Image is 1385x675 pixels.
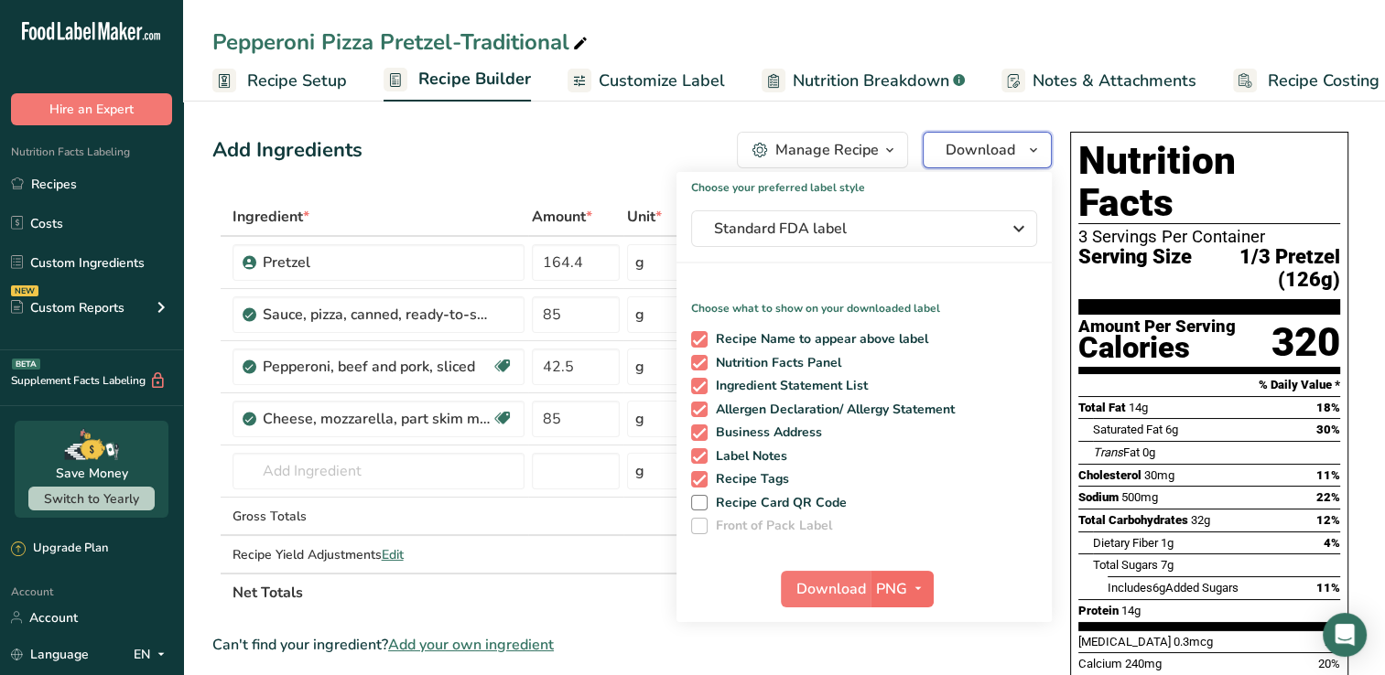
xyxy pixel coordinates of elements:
[263,304,492,326] div: Sauce, pizza, canned, ready-to-serve
[708,518,833,534] span: Front of Pack Label
[635,304,644,326] div: g
[1108,581,1239,595] span: Includes Added Sugars
[1093,445,1123,459] i: Trans
[1093,536,1158,550] span: Dietary Fiber
[708,355,842,371] span: Nutrition Facts Panel
[708,448,788,465] span: Label Notes
[635,252,644,273] div: g
[56,464,128,483] div: Save Money
[1174,635,1213,648] span: 0.3mcg
[388,634,554,656] span: Add your own ingredient
[1078,318,1236,336] div: Amount Per Serving
[1078,140,1340,224] h1: Nutrition Facts
[1125,657,1162,670] span: 240mg
[1316,513,1340,527] span: 12%
[923,132,1052,168] button: Download
[229,573,827,611] th: Net Totals
[263,408,492,430] div: Cheese, mozzarella, part skim milk
[233,453,525,489] input: Add Ingredient
[737,132,908,168] button: Manage Recipe
[212,135,362,166] div: Add Ingredients
[233,545,525,564] div: Recipe Yield Adjustments
[382,546,404,563] span: Edit
[1078,401,1126,414] span: Total Fat
[1093,423,1163,436] span: Saturated Fat
[708,331,929,348] span: Recipe Name to appear above label
[635,460,644,482] div: g
[1233,60,1380,102] a: Recipe Costing
[1142,445,1155,459] span: 0g
[212,60,347,102] a: Recipe Setup
[635,408,644,430] div: g
[1078,635,1171,648] span: [MEDICAL_DATA]
[1323,613,1367,657] div: Open Intercom Messenger
[691,210,1037,247] button: Standard FDA label
[384,59,531,102] a: Recipe Builder
[676,285,1052,316] p: Choose what to show on your downloaded label
[781,571,871,607] button: Download
[1152,581,1165,595] span: 6g
[263,356,492,378] div: Pepperoni, beef and pork, sliced
[1121,604,1141,617] span: 14g
[796,578,866,600] span: Download
[11,93,172,125] button: Hire an Expert
[876,578,907,600] span: PNG
[1161,558,1174,572] span: 7g
[11,638,89,670] a: Language
[568,60,725,102] a: Customize Label
[1093,445,1140,459] span: Fat
[1271,318,1340,367] div: 320
[28,487,155,510] button: Switch to Yearly
[134,643,172,665] div: EN
[1316,401,1340,414] span: 18%
[635,356,644,378] div: g
[1316,423,1340,436] span: 30%
[418,67,531,91] span: Recipe Builder
[1078,228,1340,246] div: 3 Servings Per Container
[775,139,879,161] div: Manage Recipe
[714,218,989,240] span: Standard FDA label
[12,359,40,370] div: BETA
[44,490,139,508] span: Switch to Yearly
[1318,657,1340,670] span: 20%
[708,402,956,418] span: Allergen Declaration/ Allergy Statement
[247,69,347,93] span: Recipe Setup
[793,69,949,93] span: Nutrition Breakdown
[676,172,1052,196] h1: Choose your preferred label style
[1078,657,1122,670] span: Calcium
[1316,468,1340,482] span: 11%
[1316,490,1340,504] span: 22%
[1078,468,1142,482] span: Cholesterol
[1129,401,1148,414] span: 14g
[1324,536,1340,550] span: 4%
[708,378,869,394] span: Ingredient Statement List
[1078,604,1119,617] span: Protein
[1001,60,1196,102] a: Notes & Attachments
[762,60,965,102] a: Nutrition Breakdown
[1078,513,1188,527] span: Total Carbohydrates
[708,471,790,487] span: Recipe Tags
[233,206,309,228] span: Ingredient
[946,139,1015,161] span: Download
[708,495,848,511] span: Recipe Card QR Code
[1268,69,1380,93] span: Recipe Costing
[1033,69,1196,93] span: Notes & Attachments
[532,206,592,228] span: Amount
[263,252,492,273] div: Pretzel
[1078,246,1192,291] span: Serving Size
[1161,536,1174,550] span: 1g
[11,298,124,317] div: Custom Reports
[1078,335,1236,361] div: Calories
[871,571,934,607] button: PNG
[1165,423,1178,436] span: 6g
[708,424,823,441] span: Business Address
[1192,246,1340,291] span: 1/3 Pretzel (126g)
[599,69,725,93] span: Customize Label
[11,540,108,558] div: Upgrade Plan
[1093,558,1158,572] span: Total Sugars
[233,507,525,526] div: Gross Totals
[1144,468,1174,482] span: 30mg
[212,26,591,59] div: Pepperoni Pizza Pretzel-Traditional
[1316,581,1340,595] span: 11%
[1121,490,1158,504] span: 500mg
